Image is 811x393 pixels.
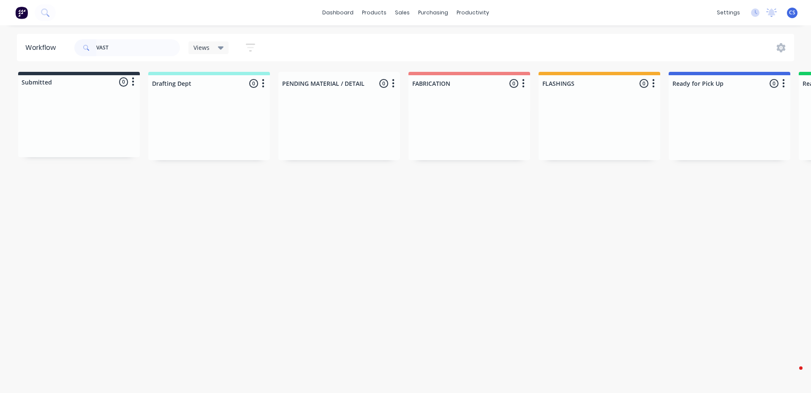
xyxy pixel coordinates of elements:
span: CS [789,9,795,16]
a: dashboard [318,6,358,19]
div: sales [391,6,414,19]
span: Views [193,43,210,52]
div: productivity [452,6,493,19]
img: Factory [15,6,28,19]
div: Workflow [25,43,60,53]
div: settings [713,6,744,19]
iframe: Intercom live chat [782,364,803,385]
div: purchasing [414,6,452,19]
input: Search for orders... [96,39,180,56]
div: products [358,6,391,19]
